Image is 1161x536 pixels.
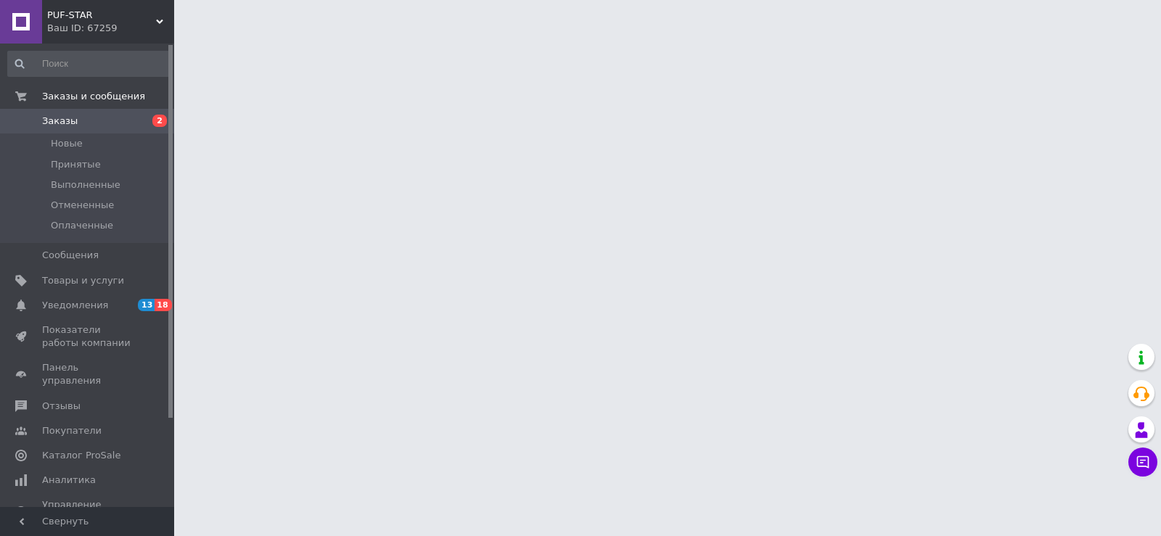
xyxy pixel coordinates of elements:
span: Оплаченные [51,219,113,232]
span: 13 [138,299,155,311]
span: Показатели работы компании [42,323,134,350]
span: Принятые [51,158,101,171]
span: Новые [51,137,83,150]
span: Управление сайтом [42,498,134,524]
span: PUF-STAR [47,9,156,22]
span: Панель управления [42,361,134,387]
span: 18 [155,299,171,311]
span: Товары и услуги [42,274,124,287]
span: Выполненные [51,178,120,191]
span: Отмененные [51,199,114,212]
span: Сообщения [42,249,99,262]
span: Уведомления [42,299,108,312]
span: Каталог ProSale [42,449,120,462]
span: Покупатели [42,424,102,437]
span: Аналитика [42,474,96,487]
span: Отзывы [42,400,81,413]
span: Заказы и сообщения [42,90,145,103]
input: Поиск [7,51,171,77]
button: Чат с покупателем [1128,448,1157,477]
div: Ваш ID: 67259 [47,22,174,35]
span: Заказы [42,115,78,128]
span: 2 [152,115,167,127]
